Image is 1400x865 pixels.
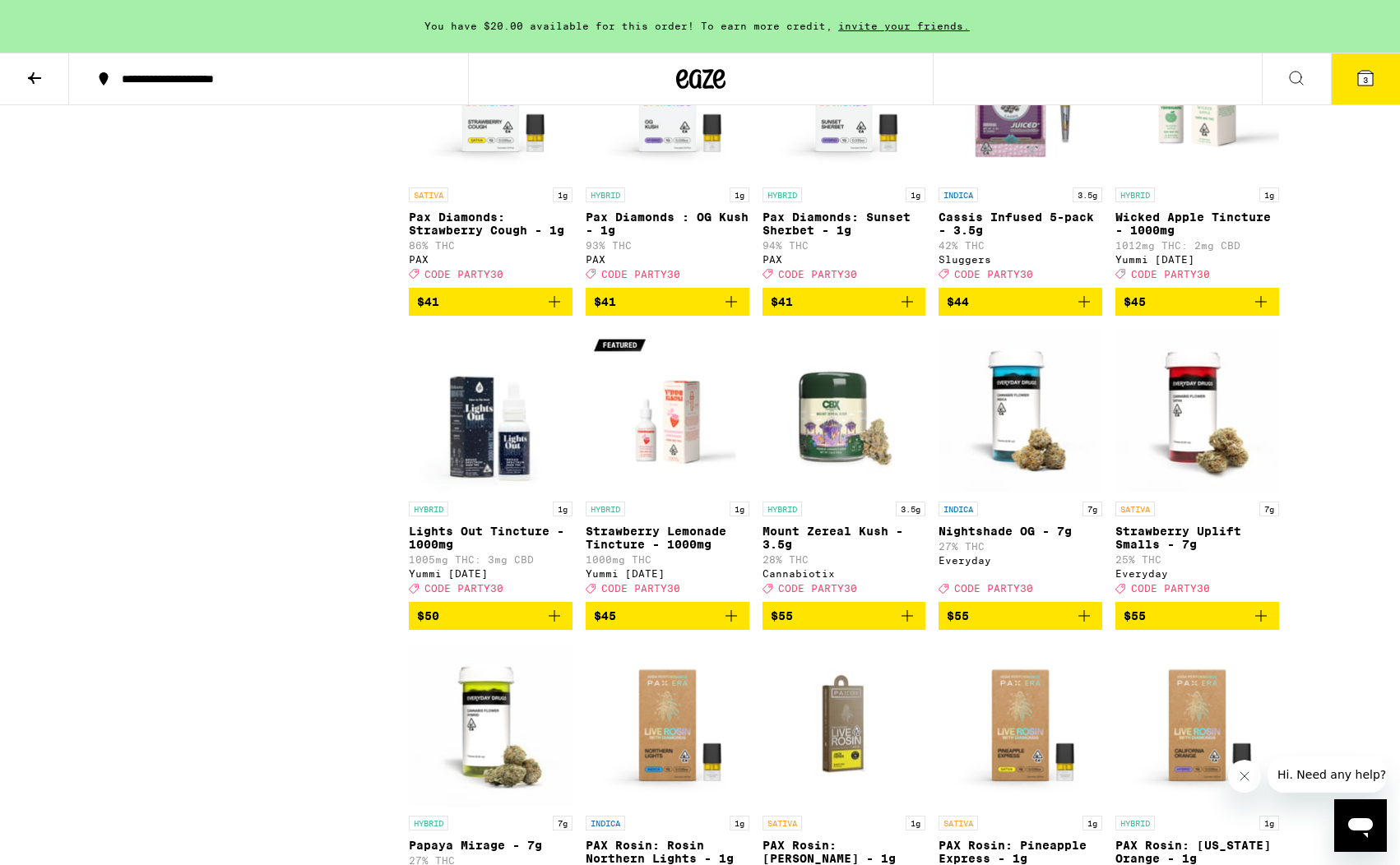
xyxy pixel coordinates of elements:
[939,643,1102,807] img: PAX - PAX Rosin: Pineapple Express - 1g
[409,15,573,288] a: Open page for Pax Diamonds: Strawberry Cough - 1g from PAX
[939,555,1102,566] div: Everyday
[939,187,978,202] p: INDICA
[763,839,926,865] p: PAX Rosin: [PERSON_NAME] - 1g
[939,329,1102,602] a: Open page for Nightshade OG - 7g from Everyday
[1115,554,1279,565] p: 25% THC
[1115,210,1279,237] p: Wicked Apple Tincture - 1000mg
[1115,839,1279,865] p: PAX Rosin: [US_STATE] Orange - 1g
[763,187,802,202] p: HYBRID
[409,329,573,493] img: Yummi Karma - Lights Out Tincture - 1000mg
[409,187,448,202] p: SATIVA
[771,609,793,622] span: $55
[409,602,573,630] button: Add to bag
[586,187,625,202] p: HYBRID
[763,525,926,551] p: Mount Zereal Kush - 3.5g
[954,583,1033,594] span: CODE PARTY30
[1363,75,1368,85] span: 3
[906,816,925,830] p: 1g
[1115,525,1279,551] p: Strawberry Uplift Smalls - 7g
[1259,816,1279,830] p: 1g
[763,602,926,630] button: Add to bag
[730,187,749,202] p: 1g
[763,329,926,602] a: Open page for Mount Zereal Kush - 3.5g from Cannabiotix
[1115,254,1279,265] div: Yummi [DATE]
[553,502,573,516] p: 1g
[409,210,573,237] p: Pax Diamonds: Strawberry Cough - 1g
[424,269,503,280] span: CODE PARTY30
[586,502,625,516] p: HYBRID
[778,583,857,594] span: CODE PARTY30
[417,295,439,308] span: $41
[1115,187,1155,202] p: HYBRID
[763,254,926,265] div: PAX
[409,643,573,807] img: Everyday - Papaya Mirage - 7g
[1115,240,1279,251] p: 1012mg THC: 2mg CBD
[939,329,1102,493] img: Everyday - Nightshade OG - 7g
[586,254,749,265] div: PAX
[1228,760,1261,793] iframe: Close message
[906,187,925,202] p: 1g
[763,502,802,516] p: HYBRID
[409,554,573,565] p: 1005mg THC: 3mg CBD
[1259,187,1279,202] p: 1g
[1115,329,1279,493] img: Everyday - Strawberry Uplift Smalls - 7g
[1073,187,1102,202] p: 3.5g
[1115,288,1279,316] button: Add to bag
[586,525,749,551] p: Strawberry Lemonade Tincture - 1000mg
[730,502,749,516] p: 1g
[1334,799,1387,852] iframe: Button to launch messaging window
[1331,53,1400,104] button: 3
[1115,643,1279,807] img: PAX - PAX Rosin: California Orange - 1g
[763,288,926,316] button: Add to bag
[409,568,573,579] div: Yummi [DATE]
[424,583,503,594] span: CODE PARTY30
[586,568,749,579] div: Yummi [DATE]
[409,240,573,251] p: 86% THC
[763,643,926,807] img: PAX - PAX Rosin: Jack Herer - 1g
[586,210,749,237] p: Pax Diamonds : OG Kush - 1g
[896,502,925,516] p: 3.5g
[409,839,573,852] p: Papaya Mirage - 7g
[586,816,625,830] p: INDICA
[1115,568,1279,579] div: Everyday
[1115,329,1279,602] a: Open page for Strawberry Uplift Smalls - 7g from Everyday
[1131,583,1210,594] span: CODE PARTY30
[409,525,573,551] p: Lights Out Tincture - 1000mg
[939,541,1102,552] p: 27% THC
[409,329,573,602] a: Open page for Lights Out Tincture - 1000mg from Yummi Karma
[594,295,616,308] span: $41
[939,254,1102,265] div: Sluggers
[778,269,857,280] span: CODE PARTY30
[1115,15,1279,288] a: Open page for Wicked Apple Tincture - 1000mg from Yummi Karma
[553,816,573,830] p: 7g
[409,288,573,316] button: Add to bag
[763,568,926,579] div: Cannabiotix
[409,816,448,830] p: HYBRID
[939,210,1102,237] p: Cassis Infused 5-pack - 3.5g
[409,502,448,516] p: HYBRID
[730,816,749,830] p: 1g
[586,15,749,288] a: Open page for Pax Diamonds : OG Kush - 1g from PAX
[939,240,1102,251] p: 42% THC
[1115,816,1155,830] p: HYBRID
[1124,609,1146,622] span: $55
[947,295,969,308] span: $44
[939,288,1102,316] button: Add to bag
[939,15,1102,288] a: Open page for Cassis Infused 5-pack - 3.5g from Sluggers
[947,609,969,622] span: $55
[1115,602,1279,630] button: Add to bag
[763,210,926,237] p: Pax Diamonds: Sunset Sherbet - 1g
[1131,269,1210,280] span: CODE PARTY30
[1124,295,1146,308] span: $45
[939,839,1102,865] p: PAX Rosin: Pineapple Express - 1g
[763,554,926,565] p: 28% THC
[594,609,616,622] span: $45
[1082,502,1102,516] p: 7g
[1268,756,1387,793] iframe: Message from company
[586,602,749,630] button: Add to bag
[954,269,1033,280] span: CODE PARTY30
[763,329,926,493] img: Cannabiotix - Mount Zereal Kush - 3.5g
[424,21,832,31] span: You have $20.00 available for this order! To earn more credit,
[586,240,749,251] p: 93% THC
